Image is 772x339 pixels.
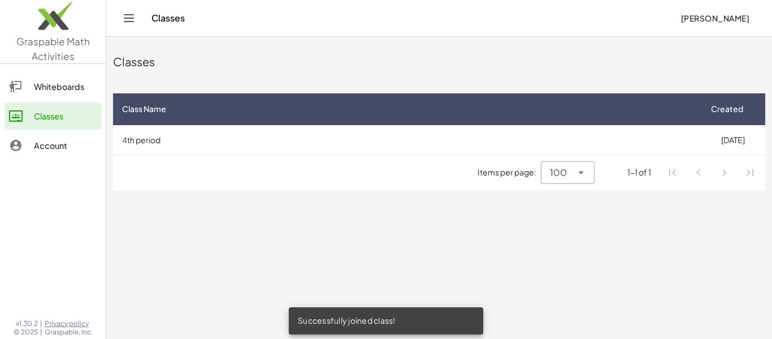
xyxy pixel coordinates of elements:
span: | [40,319,42,328]
div: Classes [113,54,765,70]
span: 100 [550,166,567,179]
div: Account [34,139,97,152]
span: © 2025 [14,328,38,337]
nav: Pagination Navigation [660,160,763,186]
span: [PERSON_NAME] [680,13,749,23]
button: [PERSON_NAME] [671,8,758,28]
span: v1.30.2 [16,319,38,328]
span: | [40,328,42,337]
div: Whiteboards [34,80,97,93]
a: Account [5,132,101,159]
td: [DATE] [700,125,765,155]
div: Successfully joined class! [289,307,483,334]
a: Classes [5,102,101,130]
span: Graspable Math Activities [16,35,90,62]
a: Privacy policy [45,319,93,328]
span: Created [711,103,743,115]
span: Class Name [122,103,166,115]
span: Graspable, Inc. [45,328,93,337]
div: Classes [34,109,97,123]
a: Whiteboards [5,73,101,100]
div: 1-1 of 1 [627,166,651,178]
td: 4th period [113,125,700,155]
span: Items per page: [478,166,541,178]
button: Toggle navigation [120,9,138,27]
